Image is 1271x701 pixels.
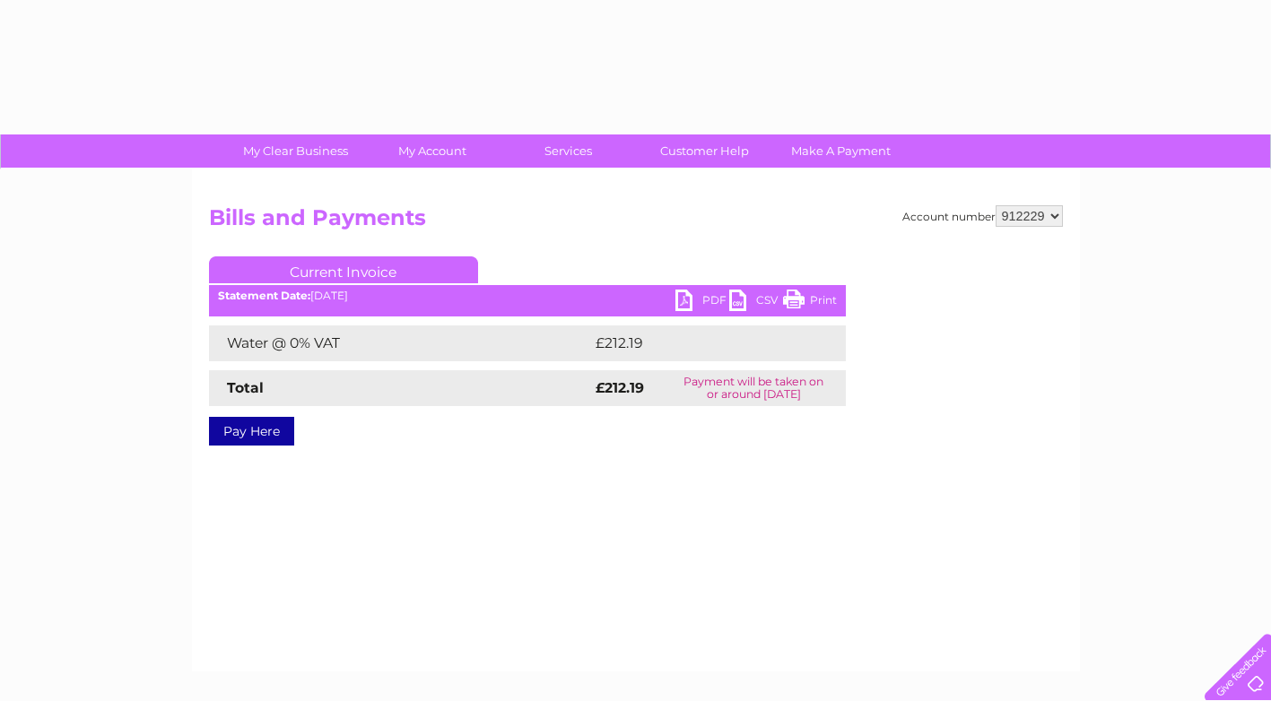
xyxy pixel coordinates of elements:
[358,134,506,168] a: My Account
[209,256,478,283] a: Current Invoice
[662,370,846,406] td: Payment will be taken on or around [DATE]
[902,205,1063,227] div: Account number
[227,379,264,396] strong: Total
[631,134,779,168] a: Customer Help
[209,290,846,302] div: [DATE]
[209,417,294,446] a: Pay Here
[729,290,783,316] a: CSV
[494,134,642,168] a: Services
[783,290,837,316] a: Print
[767,134,915,168] a: Make A Payment
[209,325,591,361] td: Water @ 0% VAT
[591,325,811,361] td: £212.19
[209,205,1063,239] h2: Bills and Payments
[596,379,644,396] strong: £212.19
[222,134,370,168] a: My Clear Business
[675,290,729,316] a: PDF
[218,289,310,302] b: Statement Date:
